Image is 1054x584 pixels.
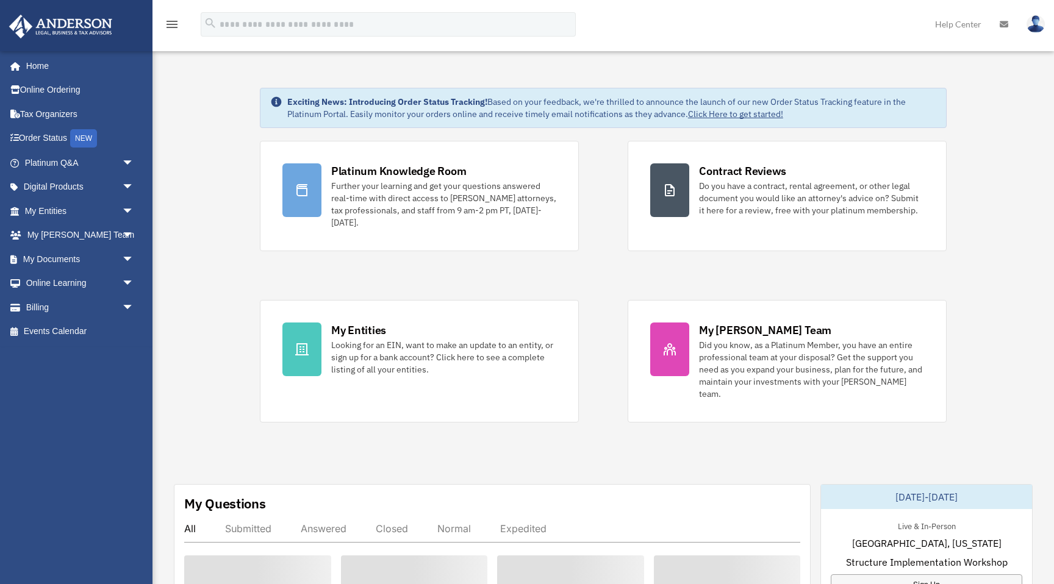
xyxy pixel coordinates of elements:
span: arrow_drop_down [122,223,146,248]
div: [DATE]-[DATE] [821,485,1032,509]
a: My [PERSON_NAME] Team Did you know, as a Platinum Member, you have an entire professional team at... [628,300,947,422]
div: All [184,522,196,535]
div: Submitted [225,522,271,535]
span: arrow_drop_down [122,247,146,272]
a: Order StatusNEW [9,126,152,151]
div: Expedited [500,522,547,535]
div: Live & In-Person [888,519,966,532]
a: Billingarrow_drop_down [9,295,152,319]
div: Looking for an EIN, want to make an update to an entity, or sign up for a bank account? Click her... [331,339,556,376]
div: NEW [70,129,97,148]
strong: Exciting News: Introducing Order Status Tracking! [287,96,487,107]
a: Online Learningarrow_drop_down [9,271,152,296]
a: Home [9,54,146,78]
a: My Entitiesarrow_drop_down [9,199,152,223]
span: arrow_drop_down [122,175,146,200]
span: Structure Implementation Workshop [846,555,1008,569]
a: Online Ordering [9,78,152,102]
a: Contract Reviews Do you have a contract, rental agreement, or other legal document you would like... [628,141,947,251]
div: Based on your feedback, we're thrilled to announce the launch of our new Order Status Tracking fe... [287,96,936,120]
a: Tax Organizers [9,102,152,126]
div: Platinum Knowledge Room [331,163,467,179]
span: arrow_drop_down [122,295,146,320]
a: My Documentsarrow_drop_down [9,247,152,271]
span: arrow_drop_down [122,151,146,176]
div: Did you know, as a Platinum Member, you have an entire professional team at your disposal? Get th... [699,339,924,400]
a: Platinum Q&Aarrow_drop_down [9,151,152,175]
div: Closed [376,522,408,535]
a: Events Calendar [9,319,152,344]
div: Further your learning and get your questions answered real-time with direct access to [PERSON_NAM... [331,180,556,229]
div: Do you have a contract, rental agreement, or other legal document you would like an attorney's ad... [699,180,924,216]
span: arrow_drop_down [122,199,146,224]
a: My [PERSON_NAME] Teamarrow_drop_down [9,223,152,247]
a: Digital Productsarrow_drop_down [9,175,152,199]
img: User Pic [1027,15,1045,33]
div: My Entities [331,322,386,338]
i: menu [165,17,179,32]
a: Platinum Knowledge Room Further your learning and get your questions answered real-time with dire... [260,141,579,251]
a: menu [165,21,179,32]
a: Click Here to get started! [688,109,783,119]
span: [GEOGRAPHIC_DATA], [US_STATE] [852,536,1002,550]
span: arrow_drop_down [122,271,146,296]
div: My [PERSON_NAME] Team [699,322,831,338]
div: Contract Reviews [699,163,786,179]
div: Normal [437,522,471,535]
i: search [204,16,217,30]
img: Anderson Advisors Platinum Portal [5,15,116,38]
a: My Entities Looking for an EIN, want to make an update to an entity, or sign up for a bank accoun... [260,300,579,422]
div: Answered [301,522,346,535]
div: My Questions [184,494,266,513]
